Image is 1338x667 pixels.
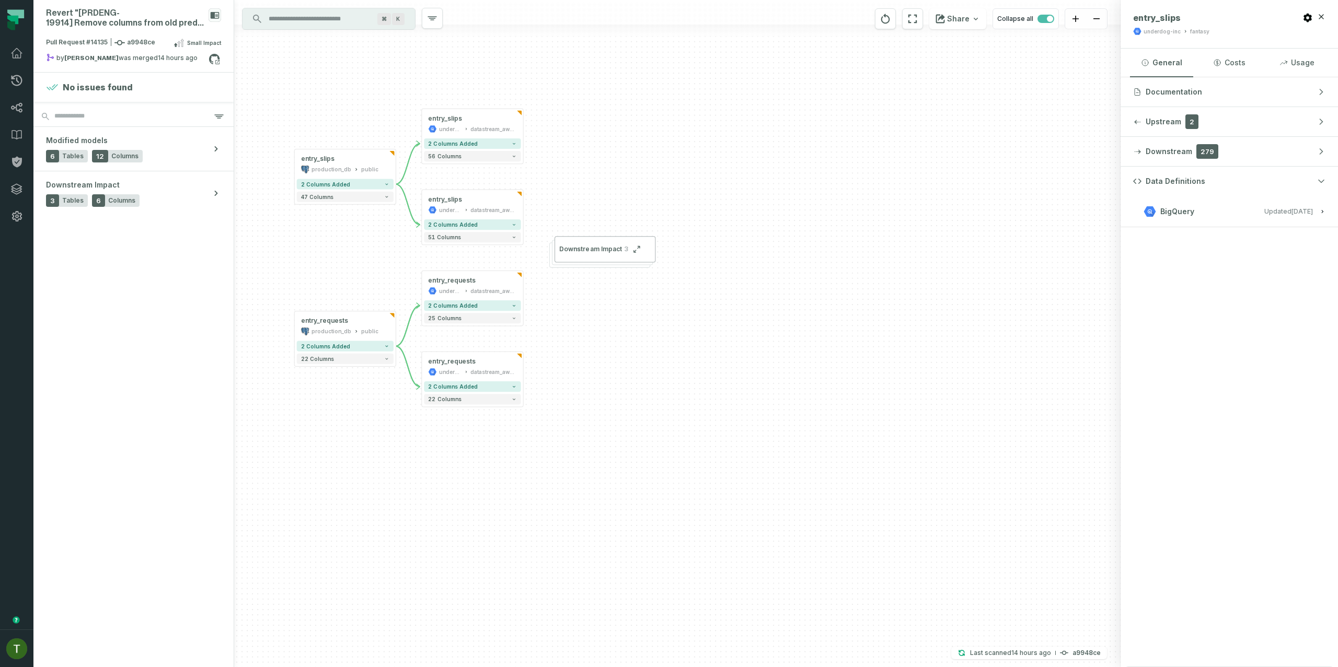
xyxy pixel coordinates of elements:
span: 3 [622,245,628,253]
span: entry_slips [1133,13,1181,23]
div: entry_requests [301,317,349,325]
div: production_db [312,327,352,335]
span: 2 columns added [428,221,478,228]
span: Data Definitions [1146,176,1205,186]
div: entry_slips [428,195,462,204]
span: Downstream Impact [46,180,120,190]
img: avatar of Tomer Galun [6,638,27,659]
relative-time: Aug 11, 2025, 8:21 PM GMT+3 [1011,649,1051,657]
button: Downstream279 [1121,137,1338,166]
span: 47 columns [301,194,333,200]
h4: No issues found [63,81,133,93]
div: datastream_aws_fantasy_public [470,287,517,295]
span: Downstream [1146,146,1192,157]
div: entry_slips [428,114,462,123]
span: 51 columns [428,234,460,240]
span: 25 columns [428,315,461,321]
strong: Chris Tat (chris-tatlonghari-uf) [64,55,119,61]
span: 6 [92,194,105,207]
button: Downstream Impact3 [555,236,655,262]
span: Small Impact [187,39,221,47]
span: Pull Request #14135 a9948ce [46,38,155,48]
button: Documentation [1121,77,1338,107]
div: underdog-inc [1144,28,1181,36]
span: 56 columns [428,153,461,159]
button: Modified models6Tables12Columns [33,127,234,171]
span: 12 [92,150,108,162]
div: fantasy [1190,28,1209,36]
span: 2 columns added [428,383,478,390]
span: Documentation [1146,87,1202,97]
button: Downstream Impact3Tables6Columns [33,171,234,215]
button: Data Definitions [1121,167,1338,196]
g: Edge from eaadbbeee48474515d6a38a42b2a66e4 to 62750a280e8c72e70c19b9cc23c945c1 [396,184,420,225]
div: entry_requests [428,357,476,366]
div: underdog-inc [439,368,462,376]
span: 22 columns [428,396,461,402]
span: 279 [1196,144,1218,159]
div: public [361,327,378,335]
span: Press ⌘ + K to focus the search bar [392,13,405,25]
g: Edge from eaadbbeee48474515d6a38a42b2a66e4 to b895c65dd3778ccbed3349f5b17a9e30 [396,144,420,184]
div: underdog-inc [439,206,462,214]
relative-time: Aug 11, 2025, 7:42 PM GMT+3 [158,54,198,62]
span: Updated [1264,207,1313,215]
button: Costs [1197,49,1261,77]
div: datastream_aws_fantasy_public [470,125,517,133]
span: Tables [62,196,84,205]
span: Upstream [1146,116,1181,127]
span: 3 [46,194,59,207]
div: datastream_aws_fantasy_deletes_public [470,368,517,376]
button: Usage [1265,49,1329,77]
span: 22 columns [301,356,334,362]
div: entry_slips [301,155,334,163]
button: zoom out [1086,9,1107,29]
div: Revert "[PRDENG-19914] Remove columns from old prediction order association" [46,8,204,28]
button: Last scanned[DATE] 8:21:51 PMa9948ce [951,647,1107,659]
span: 6 [46,150,59,162]
div: entry_requests [428,276,476,285]
div: Tooltip anchor [11,615,21,625]
button: General [1130,49,1193,77]
div: production_db [312,165,352,173]
span: 2 columns added [428,141,478,147]
span: 2 columns added [428,302,478,309]
div: datastream_aws_fantasy_deletes_public [470,206,517,214]
span: 2 [1185,114,1198,129]
button: BigQueryUpdated[DATE] 1:12:01 AM [1133,204,1325,218]
span: BigQuery [1160,206,1194,217]
span: 2 columns added [301,181,351,188]
div: underdog-inc [439,125,462,133]
span: 2 columns added [301,343,351,349]
span: Columns [111,152,139,160]
button: Upstream2 [1121,107,1338,136]
p: Last scanned [970,648,1051,658]
g: Edge from b80e159010e97da1430cd1226553f5d5 to 505ba93e8e5b08ff8f373511accc6526 [396,346,420,387]
button: Share [929,8,986,29]
span: Downstream Impact [559,245,622,253]
span: Press ⌘ + K to focus the search bar [377,13,391,25]
div: public [361,165,378,173]
span: Modified models [46,135,108,146]
h4: a9948ce [1072,650,1101,656]
g: Edge from b80e159010e97da1430cd1226553f5d5 to efc88f98663eea194e7f751f3a337386 [396,306,420,346]
button: Collapse all [993,8,1059,29]
div: underdog-inc [439,287,462,295]
span: Columns [108,196,135,205]
button: zoom in [1065,9,1086,29]
span: Tables [62,152,84,160]
a: View on github [207,52,221,66]
div: by was merged [46,53,209,66]
relative-time: Aug 11, 2025, 1:12 AM GMT+3 [1291,207,1313,215]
